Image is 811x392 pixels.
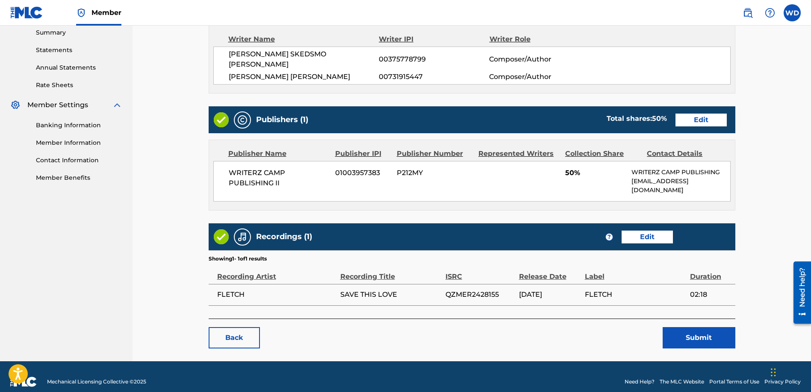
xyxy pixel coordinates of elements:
a: Edit [622,231,673,243]
span: QZMER2428155 [445,290,515,300]
iframe: Resource Center [787,258,811,327]
a: Edit [675,114,727,126]
img: search [743,8,753,18]
div: Publisher Name [228,149,329,159]
a: Rate Sheets [36,81,122,90]
div: Writer IPI [379,34,490,44]
div: Label [585,263,686,282]
span: Member Settings [27,100,88,110]
span: Composer/Author [489,72,590,82]
div: Recording Title [340,263,441,282]
a: Banking Information [36,121,122,130]
span: SAVE THIS LOVE [340,290,441,300]
a: Need Help? [625,378,655,386]
a: Privacy Policy [764,378,801,386]
img: Valid [214,112,229,127]
a: Annual Statements [36,63,122,72]
span: ? [606,234,613,240]
img: Valid [214,229,229,244]
span: P212MY [397,168,472,178]
a: Statements [36,46,122,55]
span: Member [91,8,121,18]
a: Back [209,327,260,348]
div: User Menu [784,4,801,21]
span: 50% [565,168,625,178]
h5: Recordings (1) [256,232,312,242]
span: 00731915447 [379,72,489,82]
span: 02:18 [690,290,731,300]
span: [PERSON_NAME] SKEDSMO [PERSON_NAME] [229,49,379,70]
img: Member Settings [10,100,21,110]
span: 00375778799 [379,54,489,64]
img: MLC Logo [10,6,43,19]
div: Publisher Number [397,149,472,159]
div: Writer Role [490,34,590,44]
p: Showing 1 - 1 of 1 results [209,255,267,263]
a: Member Information [36,138,122,147]
img: logo [10,377,37,387]
p: [EMAIL_ADDRESS][DOMAIN_NAME] [631,177,730,195]
div: Publisher IPI [335,149,390,159]
p: WRITERZ CAMP PUBLISHING [631,168,730,177]
div: Help [761,4,779,21]
a: Contact Information [36,156,122,165]
a: Summary [36,28,122,37]
div: Total shares: [607,114,667,124]
div: ISRC [445,263,515,282]
a: Member Benefits [36,173,122,182]
img: Recordings [237,232,248,242]
div: Duration [690,263,731,282]
div: Drag [771,360,776,385]
span: Mechanical Licensing Collective © 2025 [47,378,146,386]
div: Recording Artist [217,263,336,282]
iframe: Chat Widget [768,351,811,392]
button: Submit [663,327,735,348]
img: Publishers [237,115,248,125]
span: FLETCH [585,290,686,300]
span: WRITERZ CAMP PUBLISHING II [229,168,329,188]
div: Collection Share [565,149,640,159]
div: Writer Name [228,34,379,44]
span: [DATE] [519,290,581,300]
span: Composer/Author [489,54,590,64]
img: help [765,8,775,18]
img: expand [112,100,122,110]
div: Represented Writers [478,149,559,159]
span: FLETCH [217,290,336,300]
img: Top Rightsholder [76,8,86,18]
div: Release Date [519,263,581,282]
a: Portal Terms of Use [709,378,759,386]
span: 50 % [652,114,667,123]
a: Public Search [739,4,756,21]
h5: Publishers (1) [256,115,308,125]
a: The MLC Website [660,378,704,386]
div: Contact Details [647,149,722,159]
span: 01003957383 [335,168,390,178]
span: [PERSON_NAME] [PERSON_NAME] [229,72,379,82]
